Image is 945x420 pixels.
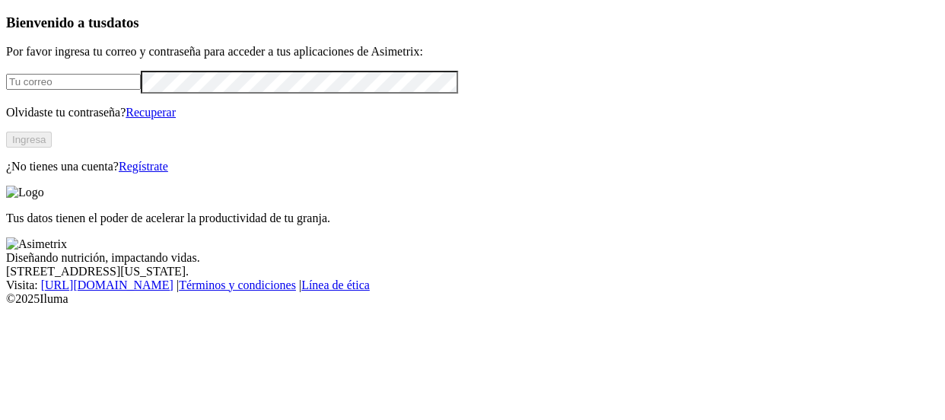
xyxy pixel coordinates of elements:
a: Términos y condiciones [179,278,296,291]
img: Asimetrix [6,237,67,251]
a: Línea de ética [301,278,370,291]
p: Tus datos tienen el poder de acelerar la productividad de tu granja. [6,212,939,225]
p: Olvidaste tu contraseña? [6,106,939,119]
p: Por favor ingresa tu correo y contraseña para acceder a tus aplicaciones de Asimetrix: [6,45,939,59]
button: Ingresa [6,132,52,148]
h3: Bienvenido a tus [6,14,939,31]
div: [STREET_ADDRESS][US_STATE]. [6,265,939,278]
div: Diseñando nutrición, impactando vidas. [6,251,939,265]
input: Tu correo [6,74,141,90]
a: Recuperar [126,106,176,119]
img: Logo [6,186,44,199]
a: Regístrate [119,160,168,173]
span: datos [107,14,139,30]
div: Visita : | | [6,278,939,292]
p: ¿No tienes una cuenta? [6,160,939,173]
a: [URL][DOMAIN_NAME] [41,278,173,291]
div: © 2025 Iluma [6,292,939,306]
